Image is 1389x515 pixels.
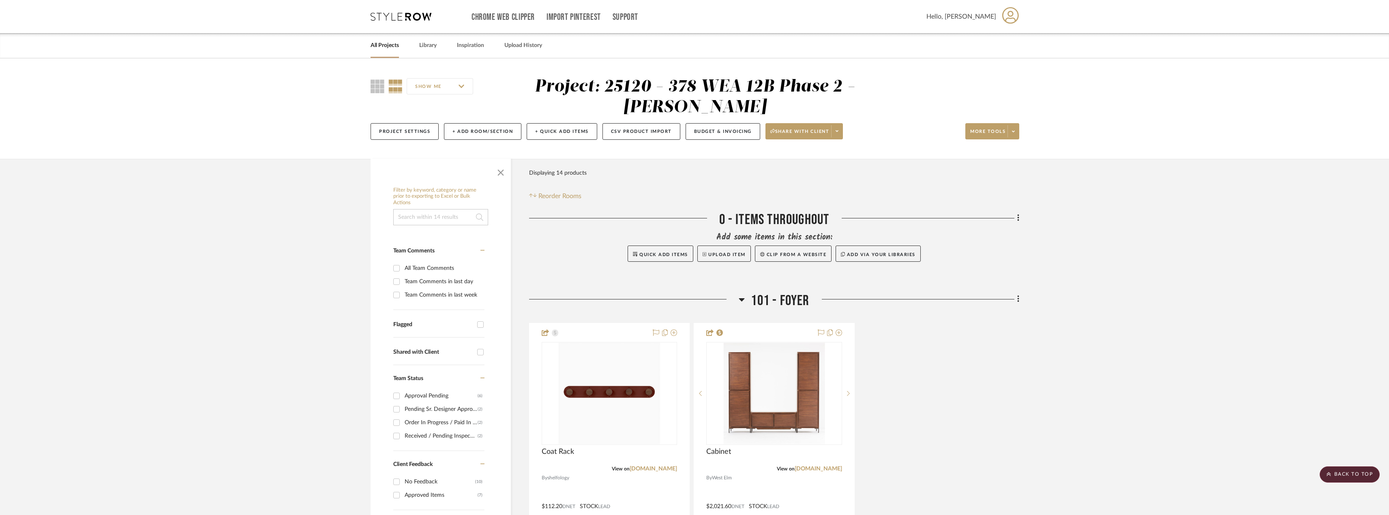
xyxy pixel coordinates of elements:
[559,343,660,444] img: Coat Rack
[602,123,680,140] button: CSV Product Import
[393,462,433,467] span: Client Feedback
[965,123,1019,139] button: More tools
[770,128,830,141] span: Share with client
[475,475,482,488] div: (10)
[765,123,843,139] button: Share with client
[535,78,855,116] div: Project: 25120 - 378 WEA 12B Phase 2 - [PERSON_NAME]
[836,246,921,262] button: Add via your libraries
[371,123,439,140] button: Project Settings
[405,489,478,502] div: Approved Items
[405,416,478,429] div: Order In Progress / Paid In Full w/ Freight, No Balance due
[405,275,482,288] div: Team Comments in last day
[472,14,535,21] a: Chrome Web Clipper
[795,466,842,472] a: [DOMAIN_NAME]
[755,246,832,262] button: Clip from a website
[547,474,569,482] span: shelfology
[639,252,688,257] span: Quick Add Items
[542,447,574,456] span: Coat Rack
[478,416,482,429] div: (2)
[457,40,484,51] a: Inspiration
[712,474,732,482] span: West Elm
[751,292,809,310] span: 101 - Foyer
[405,403,478,416] div: Pending Sr. Designer Approval
[393,248,435,254] span: Team Comments
[478,389,482,402] div: (6)
[393,349,473,356] div: Shared with Client
[393,187,488,206] h6: Filter by keyword, category or name prior to exporting to Excel or Bulk Actions
[547,14,601,21] a: Import Pinterest
[504,40,542,51] a: Upload History
[926,12,996,21] span: Hello, [PERSON_NAME]
[630,466,677,472] a: [DOMAIN_NAME]
[538,191,581,201] span: Reorder Rooms
[686,123,760,140] button: Budget & Invoicing
[613,14,638,21] a: Support
[542,474,547,482] span: By
[1320,466,1380,483] scroll-to-top-button: BACK TO TOP
[405,389,478,402] div: Approval Pending
[970,128,1005,141] span: More tools
[612,466,630,471] span: View on
[697,246,751,262] button: Upload Item
[706,474,712,482] span: By
[405,288,482,301] div: Team Comments in last week
[444,123,521,140] button: + Add Room/Section
[393,209,488,225] input: Search within 14 results
[706,447,731,456] span: Cabinet
[405,430,478,442] div: Received / Pending Inspection
[628,246,693,262] button: Quick Add Items
[777,466,795,471] span: View on
[478,430,482,442] div: (2)
[527,123,597,140] button: + Quick Add Items
[393,321,473,328] div: Flagged
[529,232,1019,243] div: Add some items in this section:
[529,165,587,181] div: Displaying 14 products
[529,191,581,201] button: Reorder Rooms
[478,403,482,416] div: (2)
[493,163,509,179] button: Close
[478,489,482,502] div: (7)
[405,475,475,488] div: No Feedback
[371,40,399,51] a: All Projects
[419,40,437,51] a: Library
[723,343,825,444] img: Cabinet
[707,342,841,444] div: 0
[405,262,482,275] div: All Team Comments
[393,376,423,381] span: Team Status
